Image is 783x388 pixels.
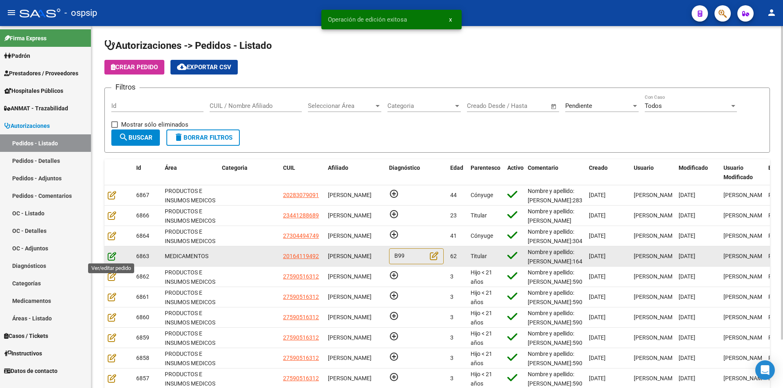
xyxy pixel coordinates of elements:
span: [PERSON_NAME] [634,355,677,361]
datatable-header-cell: CUIL [280,159,325,186]
span: PRODUCTOS E INSUMOS MEDICOS [165,188,215,204]
span: 23441288689 [283,212,319,219]
span: 44 [450,192,457,198]
span: Autorizaciones [4,121,50,130]
span: Categoria [222,164,248,171]
button: Buscar [111,129,160,146]
span: Buscar [119,134,153,141]
span: Exportar CSV [177,64,231,71]
span: [DATE] [679,253,695,259]
span: [DATE] [589,375,606,381]
datatable-header-cell: Área [161,159,219,186]
span: Creado [589,164,608,171]
span: [DATE] [589,314,606,320]
span: 6866 [136,212,149,219]
span: [PERSON_NAME] [634,192,677,198]
span: [PERSON_NAME] [328,375,372,381]
mat-icon: add_circle_outline [389,209,399,219]
span: [DATE] [589,273,606,280]
mat-icon: add_circle_outline [389,311,399,321]
datatable-header-cell: Categoria [219,159,280,186]
span: 6860 [136,314,149,320]
mat-icon: person [767,8,776,18]
span: [PERSON_NAME] [634,273,677,280]
span: Hijo < 21 años [471,351,492,366]
span: [DATE] [679,273,695,280]
span: 27590516312 [283,355,319,361]
span: Nombre y apellido: [PERSON_NAME]:30449474 Clinica Santa [PERSON_NAME] [528,228,599,263]
button: Borrar Filtros [166,129,240,146]
mat-icon: add_circle_outline [389,331,399,341]
span: Usuario Modificado [723,164,753,180]
span: [DATE] [589,334,606,341]
span: [PERSON_NAME] [328,232,372,239]
span: [DATE] [679,334,695,341]
mat-icon: add_circle_outline [389,230,399,239]
span: [PERSON_NAME] [723,355,767,361]
mat-icon: menu [7,8,16,18]
span: 6864 [136,232,149,239]
span: 27590516312 [283,294,319,300]
input: End date [501,102,540,110]
mat-icon: add_circle_outline [389,270,399,280]
datatable-header-cell: Comentario [524,159,586,186]
span: [PERSON_NAME] [328,314,372,320]
span: 3 [450,273,453,280]
span: 27590516312 [283,375,319,381]
span: PRODUCTOS E INSUMOS MEDICOS [165,310,215,326]
span: Comentario [528,164,558,171]
input: Start date [467,102,493,110]
span: 3 [450,334,453,341]
span: - ospsip [64,4,97,22]
span: [PERSON_NAME] [634,294,677,300]
span: MEDICAMENTOS [165,253,208,259]
datatable-header-cell: Usuario [630,159,675,186]
span: 62 [450,253,457,259]
span: Área [165,164,177,171]
span: Nombre y apellido: [PERSON_NAME]:28307909 [528,188,599,204]
span: x [449,16,452,23]
span: Cónyuge [471,232,493,239]
button: Exportar CSV [170,60,238,75]
span: Todos [645,102,662,110]
mat-icon: add_circle_outline [389,291,399,300]
span: [PERSON_NAME] [328,334,372,341]
span: Borrar Filtros [174,134,232,141]
span: [PERSON_NAME] [634,253,677,259]
datatable-header-cell: Activo [504,159,524,186]
span: Operación de edición exitosa [328,15,407,24]
span: 20164119492 [283,253,319,259]
span: [DATE] [679,212,695,219]
span: 6857 [136,375,149,381]
datatable-header-cell: Usuario Modificado [720,159,765,186]
span: [PERSON_NAME] [634,314,677,320]
span: [DATE] [679,375,695,381]
datatable-header-cell: Modificado [675,159,720,186]
datatable-header-cell: Diagnóstico [386,159,447,186]
span: Edad [450,164,463,171]
span: 3 [450,294,453,300]
span: [PERSON_NAME] [723,334,767,341]
mat-icon: add_circle_outline [389,189,399,199]
span: [PERSON_NAME] [723,314,767,320]
span: [PERSON_NAME] [328,192,372,198]
span: Prestadores / Proveedores [4,69,78,78]
datatable-header-cell: Parentesco [467,159,504,186]
span: ANMAT - Trazabilidad [4,104,68,113]
span: Hijo < 21 años [471,371,492,387]
span: 27590516312 [283,314,319,320]
span: [DATE] [679,232,695,239]
span: Nombre y apellido: [PERSON_NAME]:59051631 Dirección: [PERSON_NAME][STREET_ADDRESS][PERSON_NAME] T... [528,269,599,350]
span: Diagnóstico [389,164,420,171]
span: 27590516312 [283,273,319,280]
button: Crear Pedido [104,60,164,75]
span: Cónyuge [471,192,493,198]
datatable-header-cell: Creado [586,159,630,186]
span: 3 [450,355,453,361]
span: 6863 [136,253,149,259]
span: Instructivos [4,349,42,358]
span: Afiliado [328,164,348,171]
span: Usuario [634,164,654,171]
span: [DATE] [679,355,695,361]
div: Open Intercom Messenger [755,360,775,380]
